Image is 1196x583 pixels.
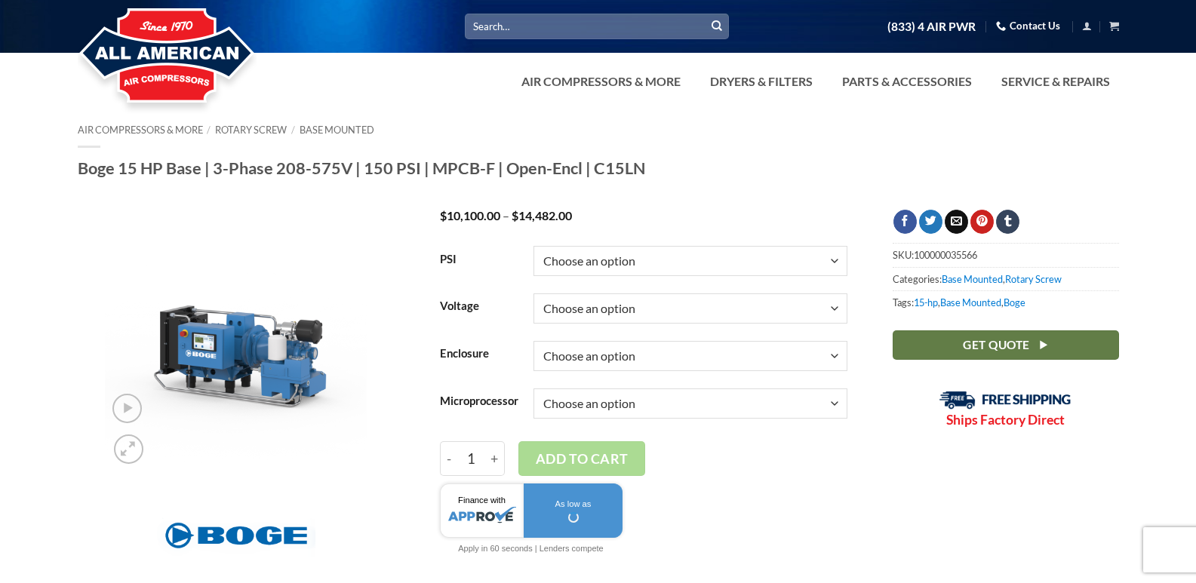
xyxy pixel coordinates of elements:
[893,290,1119,314] span: Tags: , ,
[706,15,728,38] button: Submit
[512,208,572,222] bdi: 14,482.00
[215,124,287,136] a: Rotary Screw
[893,243,1119,266] span: SKU:
[833,66,981,97] a: Parts & Accessories
[78,158,1119,179] h1: Boge 15 HP Base | 3-Phase 208-575V | 150 PSI | MPCB-F | Open-Encl | C15LN
[512,66,690,97] a: Air Compressors & More
[512,208,518,222] span: $
[887,14,976,40] a: (833) 4 AIR PWR
[1005,273,1062,285] a: Rotary Screw
[518,441,645,476] button: Add to cart
[940,296,1001,308] a: Base Mounted
[207,124,211,136] span: /
[458,441,486,476] input: Product quantity
[914,296,938,308] a: 15-hp
[942,273,1003,285] a: Base Mounted
[485,441,505,476] input: Increase quantity of Boge 15 HP Base | 3-Phase 208-575V | 150 PSI | MPCB-F | Open-Encl | C15LN
[996,14,1060,38] a: Contact Us
[914,249,977,261] span: 100000035566
[945,210,968,234] a: Email to a Friend
[465,14,729,38] input: Search…
[946,412,1065,428] strong: Ships Factory Direct
[1004,296,1025,308] a: Boge
[157,514,315,557] img: Boge
[893,267,1119,290] span: Categories: ,
[939,391,1071,410] img: Free Shipping
[919,210,942,234] a: Share on Twitter
[893,330,1119,360] a: Get Quote
[105,210,367,471] img: Boge 15 HP Base | 3-Phase 208-575V | 150 PSI | MPCB-F | Open-Encl | C15LN
[440,395,518,407] label: Microprocessor
[440,208,447,222] span: $
[440,441,458,476] input: Reduce quantity of Boge 15 HP Base | 3-Phase 208-575V | 150 PSI | MPCB-F | Open-Encl | C15LN
[963,336,1029,354] span: Get Quote
[440,300,518,312] label: Voltage
[1109,17,1119,35] a: View cart
[78,124,1119,136] nav: Breadcrumb
[112,394,142,423] a: Open video in lightbox
[893,210,917,234] a: Share on Facebook
[114,434,143,464] a: Zoom
[291,124,295,136] span: /
[992,66,1119,97] a: Service & Repairs
[300,124,374,136] a: Base Mounted
[78,124,203,136] a: Air Compressors & More
[440,208,500,222] bdi: 10,100.00
[1082,17,1092,35] a: Login
[440,348,518,360] label: Enclosure
[503,208,509,222] span: –
[996,210,1019,234] a: Share on Tumblr
[970,210,994,234] a: Pin on Pinterest
[701,66,822,97] a: Dryers & Filters
[440,253,518,265] label: PSI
